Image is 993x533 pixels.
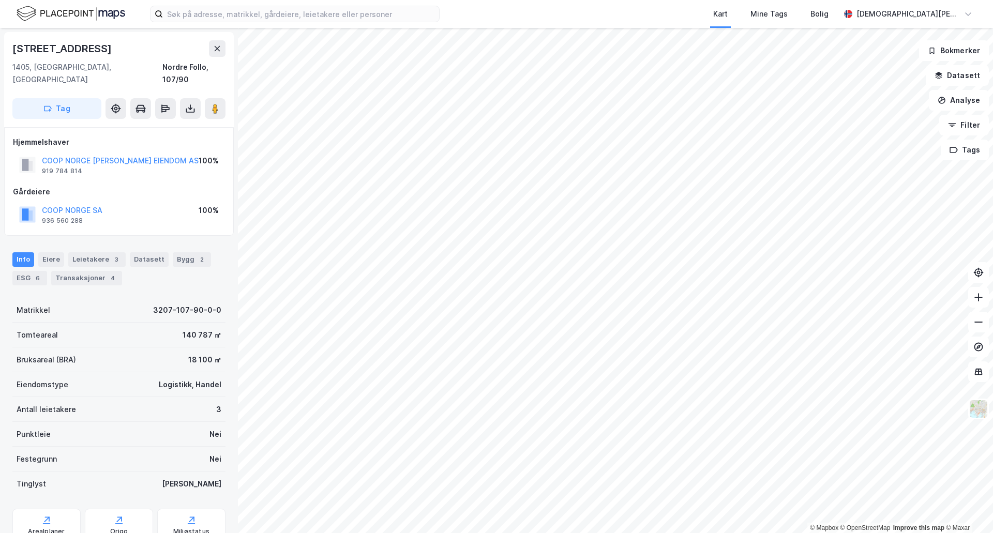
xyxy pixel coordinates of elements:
[17,329,58,341] div: Tomteareal
[929,90,989,111] button: Analyse
[893,524,944,531] a: Improve this map
[941,483,993,533] div: Kontrollprogram for chat
[162,478,221,490] div: [PERSON_NAME]
[130,252,169,267] div: Datasett
[42,167,82,175] div: 919 784 814
[941,483,993,533] iframe: Chat Widget
[17,354,76,366] div: Bruksareal (BRA)
[209,453,221,465] div: Nei
[17,478,46,490] div: Tinglyst
[51,271,122,285] div: Transaksjoner
[17,453,57,465] div: Festegrunn
[856,8,960,20] div: [DEMOGRAPHIC_DATA][PERSON_NAME]
[188,354,221,366] div: 18 100 ㎡
[750,8,788,20] div: Mine Tags
[111,254,122,265] div: 3
[199,155,219,167] div: 100%
[33,273,43,283] div: 6
[17,304,50,316] div: Matrikkel
[12,252,34,267] div: Info
[42,217,83,225] div: 936 560 288
[12,40,114,57] div: [STREET_ADDRESS]
[162,61,225,86] div: Nordre Follo, 107/90
[159,378,221,391] div: Logistikk, Handel
[209,428,221,440] div: Nei
[197,254,207,265] div: 2
[17,428,51,440] div: Punktleie
[17,5,125,23] img: logo.f888ab2527a4732fd821a326f86c7f29.svg
[13,186,225,198] div: Gårdeiere
[840,524,891,531] a: OpenStreetMap
[163,6,439,22] input: Søk på adresse, matrikkel, gårdeiere, leietakere eller personer
[12,271,47,285] div: ESG
[17,403,76,416] div: Antall leietakere
[13,136,225,148] div: Hjemmelshaver
[216,403,221,416] div: 3
[183,329,221,341] div: 140 787 ㎡
[38,252,64,267] div: Eiere
[939,115,989,135] button: Filter
[969,399,988,419] img: Z
[173,252,211,267] div: Bygg
[941,140,989,160] button: Tags
[12,98,101,119] button: Tag
[17,378,68,391] div: Eiendomstype
[68,252,126,267] div: Leietakere
[108,273,118,283] div: 4
[713,8,728,20] div: Kart
[12,61,162,86] div: 1405, [GEOGRAPHIC_DATA], [GEOGRAPHIC_DATA]
[810,524,838,531] a: Mapbox
[153,304,221,316] div: 3207-107-90-0-0
[919,40,989,61] button: Bokmerker
[926,65,989,86] button: Datasett
[199,204,219,217] div: 100%
[810,8,829,20] div: Bolig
